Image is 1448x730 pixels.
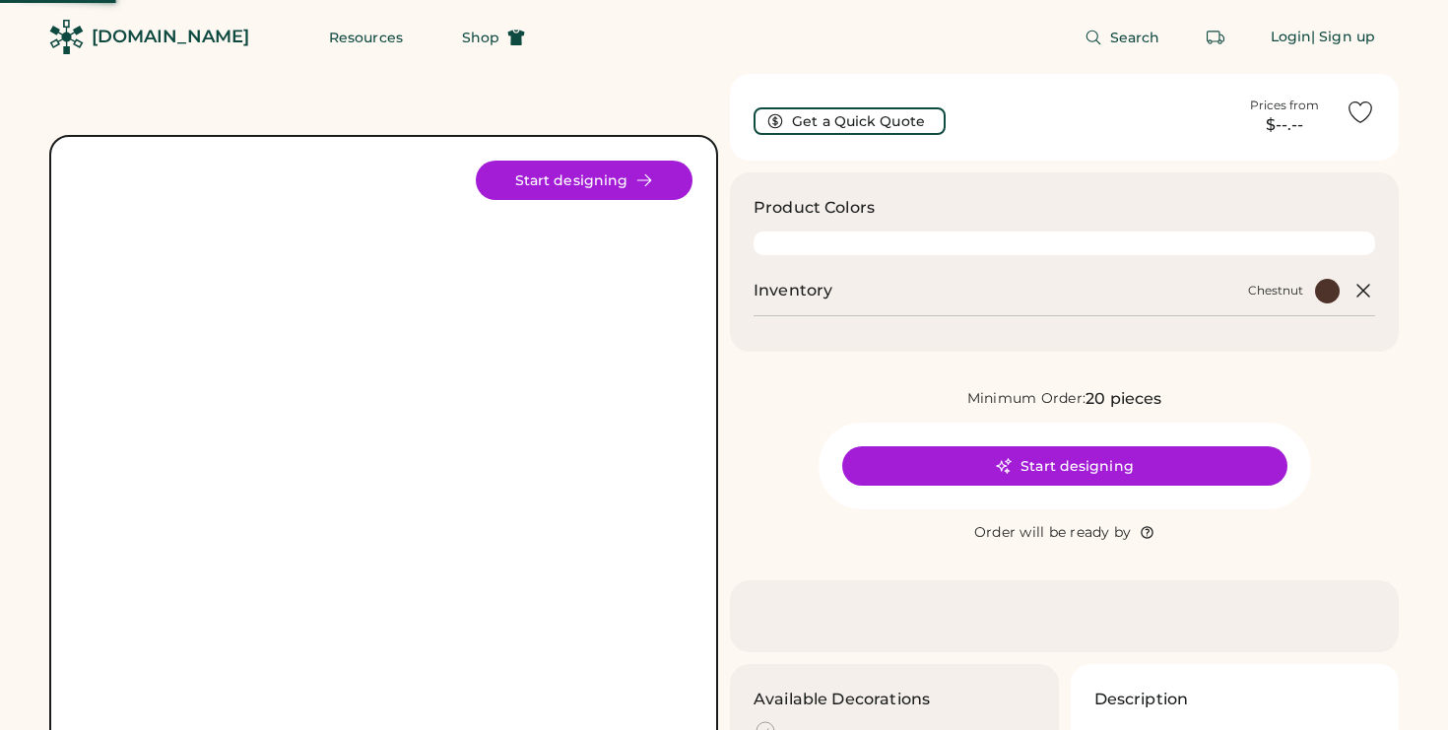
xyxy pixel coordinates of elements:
h3: Description [1094,688,1189,711]
div: 20 pieces [1086,387,1161,411]
img: Rendered Logo - Screens [49,20,84,54]
div: Prices from [1250,98,1319,113]
button: Retrieve an order [1196,18,1235,57]
div: $--.-- [1235,113,1334,137]
div: Order will be ready by [974,523,1132,543]
h3: Available Decorations [754,688,930,711]
button: Get a Quick Quote [754,107,946,135]
div: Login [1271,28,1312,47]
button: Search [1061,18,1184,57]
button: Shop [438,18,549,57]
div: Chestnut [1248,283,1303,299]
h3: Product Colors [754,196,875,220]
span: Search [1110,31,1160,44]
span: Shop [462,31,499,44]
div: | Sign up [1311,28,1375,47]
h2: Inventory [754,279,832,302]
div: [DOMAIN_NAME] [92,25,249,49]
div: Minimum Order: [967,389,1086,409]
button: Start designing [476,161,692,200]
button: Resources [305,18,427,57]
button: Start designing [842,446,1287,486]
